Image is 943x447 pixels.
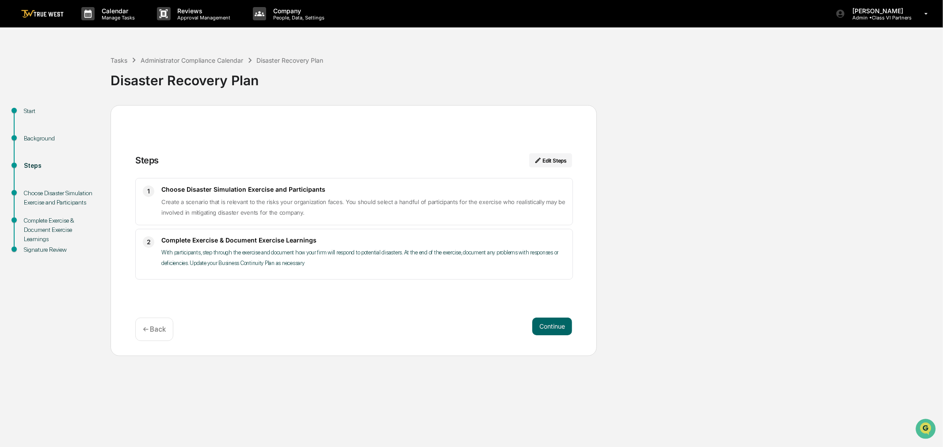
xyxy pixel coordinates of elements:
[18,128,56,137] span: Data Lookup
[161,186,565,193] h3: Choose Disaster Simulation Exercise and Participants
[73,111,110,120] span: Attestations
[62,149,107,156] a: Powered byPylon
[532,318,572,335] button: Continue
[24,216,96,244] div: Complete Exercise & Document Exercise Learnings
[95,15,139,21] p: Manage Tasks
[61,108,113,124] a: 🗄️Attestations
[9,112,16,119] div: 🖐️
[171,15,235,21] p: Approval Management
[24,245,96,254] div: Signature Review
[161,198,565,216] span: Create a scenario that is relevant to the risks your organization faces. You should select a hand...
[95,7,139,15] p: Calendar
[5,125,59,140] a: 🔎Data Lookup
[5,108,61,124] a: 🖐️Preclearance
[266,15,329,21] p: People, Data, Settings
[30,68,145,76] div: Start new chat
[111,57,127,64] div: Tasks
[30,76,112,83] div: We're available if you need us!
[529,153,572,167] button: Edit Steps
[150,70,161,81] button: Start new chat
[915,418,939,442] iframe: Open customer support
[9,19,161,33] p: How can we help?
[24,134,96,143] div: Background
[9,129,16,136] div: 🔎
[257,57,324,64] div: Disaster Recovery Plan
[64,112,71,119] div: 🗄️
[21,10,64,18] img: logo
[135,155,159,166] div: Steps
[845,7,912,15] p: [PERSON_NAME]
[143,325,166,333] p: ← Back
[845,15,912,21] p: Admin • Class VI Partners
[161,236,565,244] h3: Complete Exercise & Document Exercise Learnings
[147,237,151,247] span: 2
[24,161,96,170] div: Steps
[147,186,150,197] span: 1
[18,111,57,120] span: Preclearance
[171,7,235,15] p: Reviews
[266,7,329,15] p: Company
[9,68,25,83] img: 1746055101610-c473b297-6a78-478c-a979-82029cc54cd1
[141,57,243,64] div: Administrator Compliance Calendar
[24,189,96,207] div: Choose Disaster Simulation Exercise and Participants
[24,106,96,116] div: Start
[161,247,565,269] p: With participants, step through the exercise and document how your firm will respond to potential...
[88,150,107,156] span: Pylon
[111,65,939,88] div: Disaster Recovery Plan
